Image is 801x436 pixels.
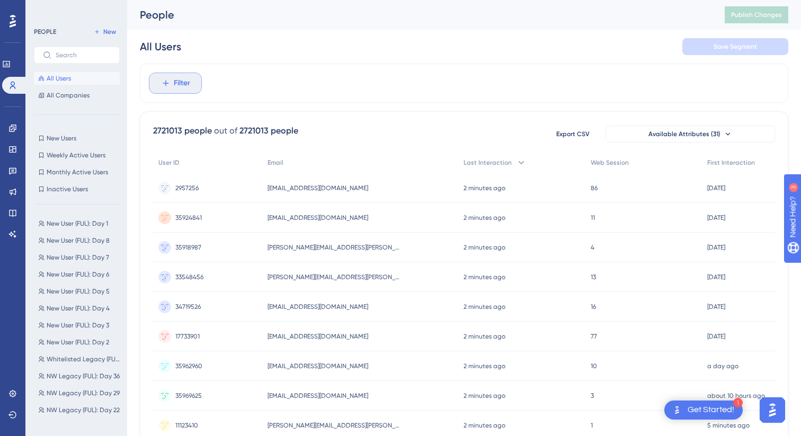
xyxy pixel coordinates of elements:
div: People [140,7,698,22]
time: [DATE] [707,303,725,310]
span: [EMAIL_ADDRESS][DOMAIN_NAME] [268,332,368,341]
button: Weekly Active Users [34,149,120,162]
span: Inactive Users [47,185,88,193]
div: All Users [140,39,181,54]
span: 13 [591,273,596,281]
span: Whitelisted Legacy (FUL): Day 2 [47,355,122,363]
span: 77 [591,332,597,341]
span: New User (FUL): Day 4 [47,304,110,313]
button: New User (FUL): Day 4 [34,302,126,315]
span: New User (FUL): Day 1 [47,219,108,228]
span: NW Legacy (FUL): Day 22 [47,406,120,414]
div: 2721013 people [239,124,298,137]
time: about 10 hours ago [707,392,765,399]
button: Inactive Users [34,183,120,195]
input: Search [56,51,111,59]
time: 2 minutes ago [464,303,505,310]
span: All Companies [47,91,90,100]
span: New User (FUL): Day 8 [47,236,110,245]
time: [DATE] [707,184,725,192]
time: 2 minutes ago [464,392,505,399]
span: 35918987 [175,243,201,252]
time: 2 minutes ago [464,362,505,370]
span: Publish Changes [731,11,782,19]
span: New Users [47,134,76,143]
span: Web Session [591,158,629,167]
button: NW Legacy (FUL): Day 22 [34,404,126,416]
div: 1 [733,398,743,407]
span: [EMAIL_ADDRESS][DOMAIN_NAME] [268,184,368,192]
span: New User (FUL): Day 3 [47,321,109,330]
time: [DATE] [707,333,725,340]
button: New User (FUL): Day 6 [34,268,126,281]
span: Last Interaction [464,158,512,167]
span: 17733901 [175,332,200,341]
span: 86 [591,184,598,192]
button: New User (FUL): Day 7 [34,251,126,264]
time: [DATE] [707,244,725,251]
span: 11123410 [175,421,198,430]
span: New User (FUL): Day 2 [47,338,109,346]
span: New [103,28,116,36]
span: New User (FUL): Day 5 [47,287,110,296]
img: launcher-image-alternative-text [671,404,683,416]
div: Get Started! [688,404,734,416]
span: [EMAIL_ADDRESS][DOMAIN_NAME] [268,302,368,311]
button: New [90,25,120,38]
span: 3 [591,391,594,400]
time: 2 minutes ago [464,214,505,221]
span: [PERSON_NAME][EMAIL_ADDRESS][PERSON_NAME][DOMAIN_NAME] [268,421,400,430]
span: 35962960 [175,362,202,370]
button: NW Legacy (FUL): Day 36 [34,370,126,382]
time: a day ago [707,362,738,370]
span: User ID [158,158,180,167]
time: 2 minutes ago [464,273,505,281]
span: Email [268,158,283,167]
span: All Users [47,74,71,83]
span: 10 [591,362,597,370]
button: Available Attributes (31) [606,126,775,143]
time: 5 minutes ago [707,422,750,429]
button: All Users [34,72,120,85]
span: NW Legacy (FUL): Day 29 [47,389,120,397]
button: New Users [34,132,120,145]
span: Monthly Active Users [47,168,108,176]
div: Open Get Started! checklist, remaining modules: 1 [664,401,743,420]
button: Monthly Active Users [34,166,120,179]
span: 34719526 [175,302,201,311]
span: 16 [591,302,596,311]
button: NW Legacy (FUL): Day 29 [34,387,126,399]
span: First Interaction [707,158,755,167]
span: [PERSON_NAME][EMAIL_ADDRESS][PERSON_NAME][DOMAIN_NAME] [268,273,400,281]
div: out of [214,124,237,137]
span: 1 [591,421,593,430]
span: Weekly Active Users [47,151,105,159]
span: Available Attributes (31) [648,130,720,138]
div: PEOPLE [34,28,56,36]
span: [EMAIL_ADDRESS][DOMAIN_NAME] [268,362,368,370]
span: New User (FUL): Day 7 [47,253,109,262]
span: New User (FUL): Day 6 [47,270,109,279]
span: 33548456 [175,273,203,281]
time: 2 minutes ago [464,184,505,192]
button: Whitelisted Legacy (FUL): Day 2 [34,353,126,366]
span: 35924841 [175,213,202,222]
span: [EMAIL_ADDRESS][DOMAIN_NAME] [268,213,368,222]
span: Filter [174,77,190,90]
button: New User (FUL): Day 1 [34,217,126,230]
button: Filter [149,73,202,94]
span: 4 [591,243,594,252]
span: NW Legacy (FUL): Day 36 [47,372,120,380]
button: New User (FUL): Day 8 [34,234,126,247]
button: New User (FUL): Day 2 [34,336,126,349]
time: 2 minutes ago [464,422,505,429]
time: 2 minutes ago [464,333,505,340]
button: New User (FUL): Day 3 [34,319,126,332]
span: Export CSV [556,130,590,138]
span: Need Help? [25,3,66,15]
time: [DATE] [707,273,725,281]
iframe: UserGuiding AI Assistant Launcher [756,394,788,426]
span: [PERSON_NAME][EMAIL_ADDRESS][PERSON_NAME][PERSON_NAME][DOMAIN_NAME] [268,243,400,252]
span: [EMAIL_ADDRESS][DOMAIN_NAME] [268,391,368,400]
button: Save Segment [682,38,788,55]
